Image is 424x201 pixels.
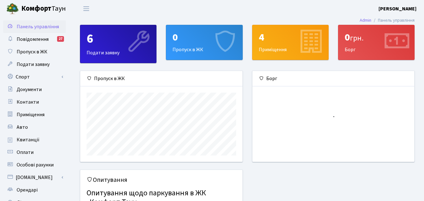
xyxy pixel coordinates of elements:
[3,108,66,121] a: Приміщення
[80,71,242,86] div: Пропуск в ЖК
[3,184,66,196] a: Орендарі
[3,83,66,96] a: Документи
[17,111,45,118] span: Приміщення
[338,25,414,60] div: Борг
[17,61,50,68] span: Подати заявку
[3,46,66,58] a: Пропуск в ЖК
[17,86,42,93] span: Документи
[259,31,322,43] div: 4
[17,36,49,43] span: Повідомлення
[21,3,66,14] span: Таун
[3,96,66,108] a: Контакти
[80,25,156,63] div: Подати заявку
[17,161,54,168] span: Особові рахунки
[3,71,66,83] a: Спорт
[3,133,66,146] a: Квитанції
[166,25,242,60] div: Пропуск в ЖК
[80,25,156,63] a: 6Подати заявку
[252,25,329,60] a: 4Приміщення
[3,146,66,159] a: Оплати
[3,58,66,71] a: Подати заявку
[3,159,66,171] a: Особові рахунки
[3,121,66,133] a: Авто
[166,25,242,60] a: 0Пропуск в ЖК
[87,31,150,46] div: 6
[17,99,39,106] span: Контакти
[3,33,66,46] a: Повідомлення27
[78,3,94,14] button: Переключити навігацію
[379,5,416,13] a: [PERSON_NAME]
[17,23,59,30] span: Панель управління
[87,176,236,184] h5: Опитування
[3,171,66,184] a: [DOMAIN_NAME]
[350,33,363,44] span: грн.
[360,17,371,24] a: Admin
[3,20,66,33] a: Панель управління
[350,14,424,27] nav: breadcrumb
[17,136,40,143] span: Квитанції
[17,149,34,156] span: Оплати
[252,71,415,86] div: Борг
[17,187,38,193] span: Орендарі
[345,31,408,43] div: 0
[379,5,416,12] b: [PERSON_NAME]
[371,17,415,24] li: Панель управління
[21,3,51,14] b: Комфорт
[17,48,47,55] span: Пропуск в ЖК
[57,36,64,42] div: 27
[252,25,328,60] div: Приміщення
[6,3,19,15] img: logo.png
[172,31,236,43] div: 0
[17,124,28,131] span: Авто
